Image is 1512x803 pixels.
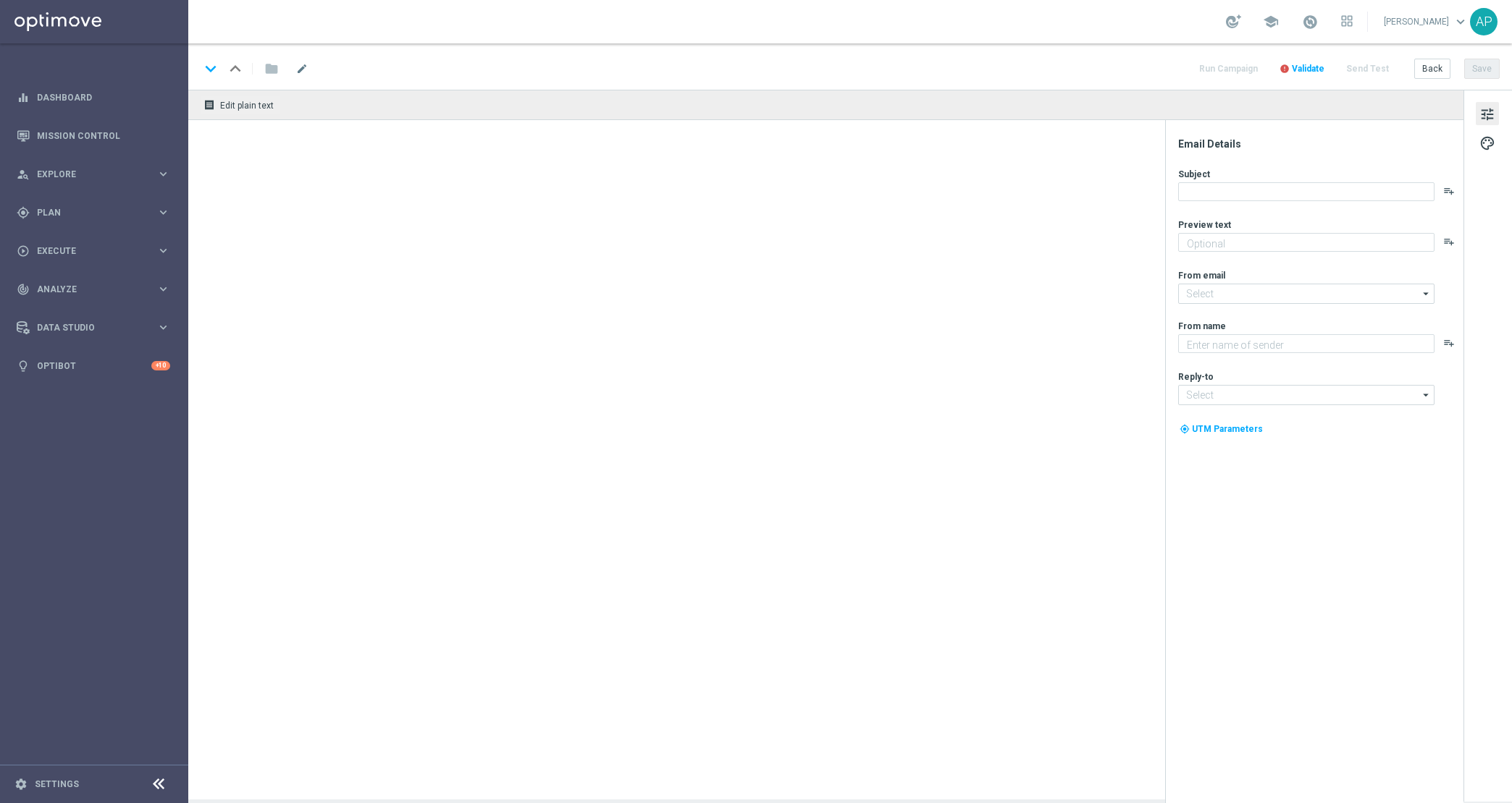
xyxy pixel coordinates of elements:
div: Execute [17,245,156,258]
button: track_changes Analyze keyboard_arrow_right [16,284,171,295]
button: Data Studio keyboard_arrow_right [16,322,171,333]
button: receipt Edit plain text [200,95,280,114]
i: arrow_drop_down [1419,386,1434,404]
div: Data Studio [17,321,156,334]
span: tune [1479,105,1495,124]
i: lightbulb [17,360,30,373]
i: my_location [1180,424,1190,434]
button: tune [1476,102,1499,125]
div: Email Details [1178,137,1462,150]
span: palette [1479,134,1495,153]
div: Mission Control [17,116,170,155]
button: equalizer Dashboard [16,92,171,103]
div: Explore [17,168,156,181]
span: Explore [37,170,156,179]
button: my_location UTM Parameters [1178,421,1264,437]
span: Edit plain text [220,101,274,111]
button: Back [1414,59,1450,79]
button: person_search Explore keyboard_arrow_right [16,169,171,180]
button: play_circle_outline Execute keyboard_arrow_right [16,245,171,257]
button: error Validate [1277,59,1327,79]
div: Plan [17,206,156,219]
div: Optibot [17,347,170,385]
span: school [1263,14,1279,30]
div: AP [1470,8,1498,35]
span: Validate [1292,64,1324,74]
i: settings [14,778,28,791]
button: Save [1464,59,1500,79]
i: arrow_drop_down [1419,284,1434,303]
i: gps_fixed [17,206,30,219]
a: Mission Control [37,116,170,155]
i: keyboard_arrow_right [156,167,170,181]
i: keyboard_arrow_down [200,58,222,80]
i: equalizer [17,91,30,104]
span: mode_edit [295,62,308,75]
i: keyboard_arrow_right [156,244,170,258]
i: keyboard_arrow_right [156,282,170,296]
span: Execute [37,247,156,255]
i: receipt [203,99,215,111]
i: person_search [17,168,30,181]
a: Optibot [37,347,151,385]
button: playlist_add [1443,185,1455,197]
span: Data Studio [37,323,156,332]
i: error [1280,64,1290,74]
label: From name [1178,320,1226,332]
span: Plan [37,208,156,217]
button: playlist_add [1443,337,1455,349]
button: Mission Control [16,130,171,142]
button: lightbulb Optibot +10 [16,360,171,372]
label: Subject [1178,169,1210,180]
label: Preview text [1178,219,1231,231]
input: Select [1178,284,1435,304]
div: Dashboard [17,78,170,116]
i: play_circle_outline [17,245,30,258]
button: gps_fixed Plan keyboard_arrow_right [16,207,171,218]
span: Analyze [37,285,156,294]
i: keyboard_arrow_right [156,320,170,334]
button: palette [1476,131,1499,154]
span: keyboard_arrow_down [1453,14,1469,30]
div: Analyze [17,283,156,296]
a: Dashboard [37,78,170,116]
input: Select [1178,385,1435,405]
i: keyboard_arrow_right [156,205,170,219]
button: playlist_add [1443,236,1455,247]
label: Reply-to [1178,371,1214,383]
label: From email [1178,270,1225,281]
div: +10 [151,361,170,370]
a: [PERSON_NAME]keyboard_arrow_down [1382,11,1470,33]
i: track_changes [17,283,30,296]
a: Settings [35,780,79,789]
span: UTM Parameters [1192,424,1263,434]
